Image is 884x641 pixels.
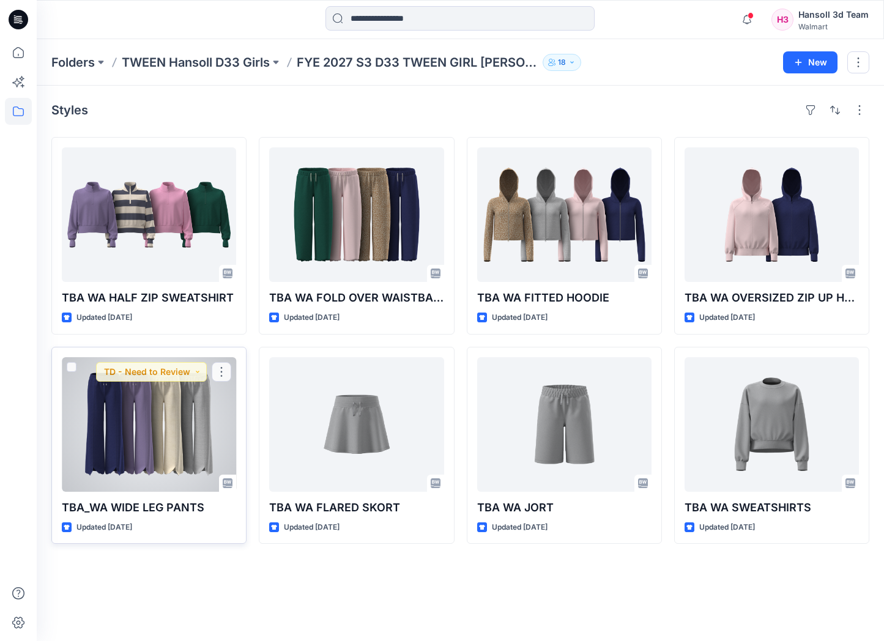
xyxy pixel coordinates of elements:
[685,357,859,492] a: TBA WA SWEATSHIRTS
[297,54,538,71] p: FYE 2027 S3 D33 TWEEN GIRL [PERSON_NAME]
[543,54,581,71] button: 18
[269,289,444,306] p: TBA WA FOLD OVER WAISTBAND JOGGER
[699,311,755,324] p: Updated [DATE]
[685,289,859,306] p: TBA WA OVERSIZED ZIP UP HOODIE
[685,147,859,282] a: TBA WA OVERSIZED ZIP UP HOODIE
[477,289,652,306] p: TBA WA FITTED HOODIE
[51,54,95,71] a: Folders
[269,147,444,282] a: TBA WA FOLD OVER WAISTBAND JOGGER
[76,521,132,534] p: Updated [DATE]
[269,357,444,492] a: TBA WA FLARED SKORT
[62,357,236,492] a: TBA_WA WIDE LEG PANTS
[62,499,236,516] p: TBA_WA WIDE LEG PANTS
[62,289,236,306] p: TBA WA HALF ZIP SWEATSHIRT
[699,521,755,534] p: Updated [DATE]
[798,22,869,31] div: Walmart
[492,521,548,534] p: Updated [DATE]
[122,54,270,71] a: TWEEN Hansoll D33 Girls
[798,7,869,22] div: Hansoll 3d Team
[558,56,566,69] p: 18
[62,147,236,282] a: TBA WA HALF ZIP SWEATSHIRT
[771,9,793,31] div: H3
[51,103,88,117] h4: Styles
[269,499,444,516] p: TBA WA FLARED SKORT
[783,51,838,73] button: New
[492,311,548,324] p: Updated [DATE]
[477,357,652,492] a: TBA WA JORT
[685,499,859,516] p: TBA WA SWEATSHIRTS
[477,499,652,516] p: TBA WA JORT
[477,147,652,282] a: TBA WA FITTED HOODIE
[76,311,132,324] p: Updated [DATE]
[284,521,340,534] p: Updated [DATE]
[284,311,340,324] p: Updated [DATE]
